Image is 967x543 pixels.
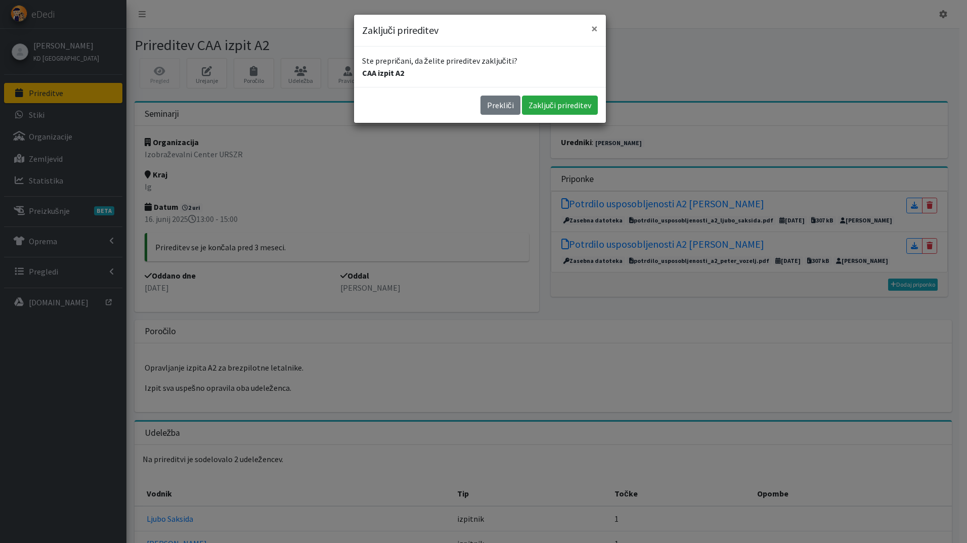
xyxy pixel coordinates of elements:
[591,21,598,36] span: ×
[522,96,598,115] button: Zaključi prireditev
[583,15,606,43] button: Close
[362,68,404,78] strong: CAA izpit A2
[354,47,606,87] div: Ste prepričani, da želite prireditev zaključiti?
[480,96,520,115] button: Prekliči
[362,23,438,38] h5: Zaključi prireditev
